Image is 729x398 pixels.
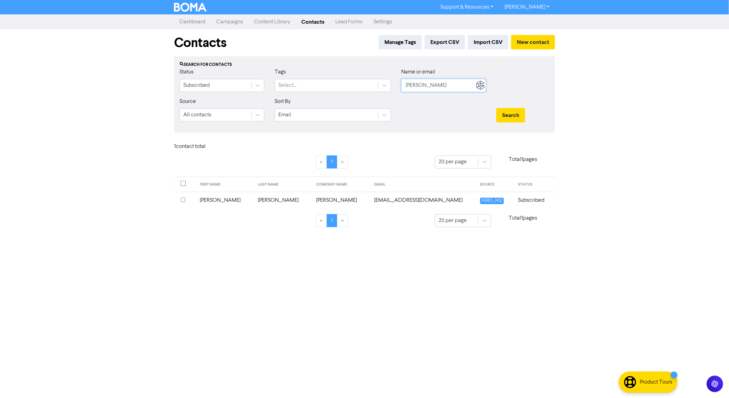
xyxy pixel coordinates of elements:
[370,192,476,209] td: hello@ameliaharvey.com.au
[480,198,504,204] span: XERO_HQ
[425,35,465,49] button: Export CSV
[174,143,229,150] h6: 1 contact total
[180,62,549,68] div: Search for contacts
[275,97,291,106] label: Sort By
[174,35,227,51] h1: Contacts
[254,177,312,192] th: LAST NAME
[370,177,476,192] th: EMAIL
[476,177,514,192] th: SOURCE
[468,35,508,49] button: Import CSV
[278,111,291,119] div: Email
[514,177,555,192] th: STATUS
[695,365,729,398] iframe: Chat Widget
[511,35,555,49] button: New contact
[496,108,525,122] button: Search
[174,3,206,12] img: BOMA Logo
[439,158,467,166] div: 20 per page
[368,15,397,29] a: Settings
[211,15,248,29] a: Campaigns
[491,214,555,222] p: Total 1 pages
[180,68,194,76] label: Status
[296,15,330,29] a: Contacts
[254,192,312,209] td: [PERSON_NAME]
[196,177,254,192] th: FIRST NAME
[174,15,211,29] a: Dashboard
[275,68,286,76] label: Tags
[312,177,370,192] th: COMPANY NAME
[499,2,555,13] a: [PERSON_NAME]
[327,214,337,227] a: Page 1 is your current page
[401,68,435,76] label: Name or email
[435,2,499,13] a: Support & Resources
[248,15,296,29] a: Content Library
[491,155,555,164] p: Total 1 pages
[330,15,368,29] a: Lead Forms
[327,155,337,168] a: Page 1 is your current page
[278,81,297,90] div: Select...
[183,111,211,119] div: All contacts
[514,192,555,209] td: Subscribed
[439,216,467,225] div: 20 per page
[379,35,422,49] button: Manage Tags
[312,192,370,209] td: [PERSON_NAME]
[183,81,210,90] div: Subscribed
[180,97,196,106] label: Source
[196,192,254,209] td: [PERSON_NAME]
